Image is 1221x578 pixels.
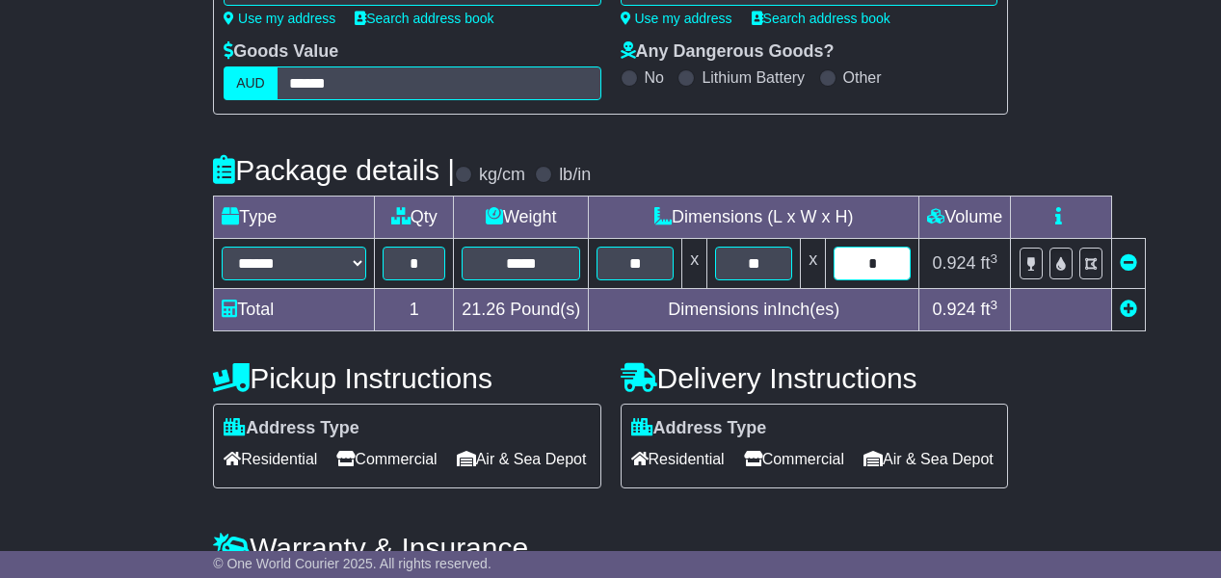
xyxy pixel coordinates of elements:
[454,289,589,331] td: Pound(s)
[375,197,454,239] td: Qty
[991,298,998,312] sup: 3
[933,253,976,273] span: 0.924
[457,444,587,474] span: Air & Sea Depot
[213,154,455,186] h4: Package details |
[224,11,335,26] a: Use my address
[801,239,826,289] td: x
[981,253,998,273] span: ft
[214,289,375,331] td: Total
[213,362,600,394] h4: Pickup Instructions
[454,197,589,239] td: Weight
[621,41,835,63] label: Any Dangerous Goods?
[589,197,919,239] td: Dimensions (L x W x H)
[991,251,998,266] sup: 3
[375,289,454,331] td: 1
[645,68,664,87] label: No
[1120,253,1137,273] a: Remove this item
[213,556,491,571] span: © One World Courier 2025. All rights reserved.
[863,444,994,474] span: Air & Sea Depot
[224,418,359,439] label: Address Type
[843,68,882,87] label: Other
[933,300,976,319] span: 0.924
[621,362,1008,394] h4: Delivery Instructions
[355,11,493,26] a: Search address book
[336,444,437,474] span: Commercial
[621,11,732,26] a: Use my address
[462,300,505,319] span: 21.26
[224,444,317,474] span: Residential
[213,532,1008,564] h4: Warranty & Insurance
[224,66,278,100] label: AUD
[631,444,725,474] span: Residential
[682,239,707,289] td: x
[702,68,805,87] label: Lithium Battery
[631,418,767,439] label: Address Type
[559,165,591,186] label: lb/in
[1120,300,1137,319] a: Add new item
[981,300,998,319] span: ft
[752,11,890,26] a: Search address book
[214,197,375,239] td: Type
[589,289,919,331] td: Dimensions in Inch(es)
[919,197,1011,239] td: Volume
[224,41,338,63] label: Goods Value
[744,444,844,474] span: Commercial
[479,165,525,186] label: kg/cm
